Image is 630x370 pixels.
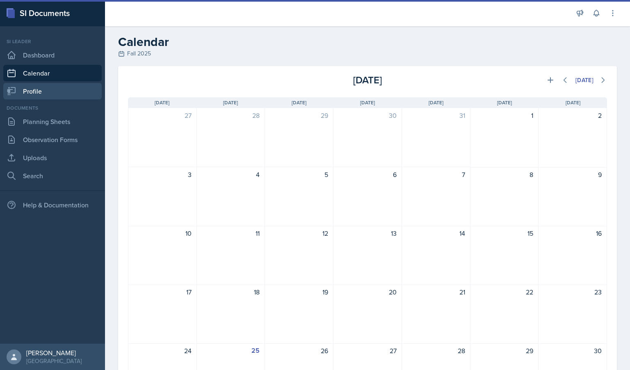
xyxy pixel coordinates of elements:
div: 10 [133,228,192,238]
span: [DATE] [497,99,512,106]
div: 6 [338,170,397,179]
div: [PERSON_NAME] [26,349,82,357]
a: Observation Forms [3,131,102,148]
div: 9 [543,170,602,179]
div: [GEOGRAPHIC_DATA] [26,357,82,365]
div: 31 [407,110,465,120]
div: 16 [543,228,602,238]
a: Planning Sheets [3,113,102,130]
button: [DATE] [570,73,599,87]
span: [DATE] [566,99,580,106]
div: Help & Documentation [3,197,102,213]
div: 23 [543,287,602,297]
div: 28 [407,346,465,356]
div: [DATE] [288,73,447,87]
div: 15 [475,228,534,238]
span: [DATE] [223,99,238,106]
span: [DATE] [429,99,443,106]
span: [DATE] [292,99,306,106]
div: 11 [202,228,260,238]
div: 1 [475,110,534,120]
div: Fall 2025 [118,49,617,58]
div: 21 [407,287,465,297]
div: [DATE] [575,77,593,83]
div: 20 [338,287,397,297]
div: 13 [338,228,397,238]
div: 24 [133,346,192,356]
div: 4 [202,170,260,179]
div: 25 [202,346,260,356]
div: 28 [202,110,260,120]
div: 30 [338,110,397,120]
div: Documents [3,104,102,112]
div: 19 [270,287,328,297]
div: 29 [475,346,534,356]
a: Search [3,168,102,184]
div: 3 [133,170,192,179]
div: 30 [543,346,602,356]
div: 27 [338,346,397,356]
span: [DATE] [155,99,169,106]
div: 12 [270,228,328,238]
div: 18 [202,287,260,297]
div: 5 [270,170,328,179]
span: [DATE] [360,99,375,106]
h2: Calendar [118,34,617,49]
div: 8 [475,170,534,179]
a: Calendar [3,65,102,81]
a: Uploads [3,149,102,166]
div: 27 [133,110,192,120]
div: 2 [543,110,602,120]
div: 14 [407,228,465,238]
div: 7 [407,170,465,179]
div: Si leader [3,38,102,45]
div: 17 [133,287,192,297]
a: Dashboard [3,47,102,63]
div: 22 [475,287,534,297]
div: 29 [270,110,328,120]
a: Profile [3,83,102,99]
div: 26 [270,346,328,356]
